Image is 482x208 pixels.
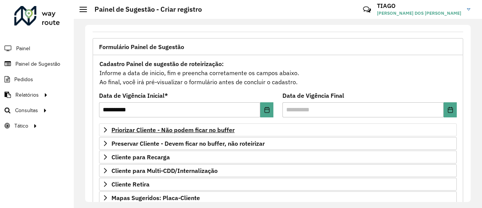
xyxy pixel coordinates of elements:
span: Consultas [15,106,38,114]
span: Priorizar Cliente - Não podem ficar no buffer [111,127,235,133]
a: Cliente para Multi-CDD/Internalização [99,164,457,177]
label: Data de Vigência Final [282,91,344,100]
label: Data de Vigência Inicial [99,91,168,100]
button: Choose Date [260,102,273,117]
button: Choose Date [444,102,457,117]
span: Relatórios [15,91,39,99]
span: Painel de Sugestão [15,60,60,68]
a: Contato Rápido [359,2,375,18]
h3: TIAGO [377,2,461,9]
span: Mapas Sugeridos: Placa-Cliente [111,195,200,201]
a: Cliente para Recarga [99,151,457,163]
a: Mapas Sugeridos: Placa-Cliente [99,191,457,204]
h2: Painel de Sugestão - Criar registro [87,5,202,14]
span: Painel [16,45,30,52]
strong: Cadastro Painel de sugestão de roteirização: [99,60,224,68]
span: Preservar Cliente - Devem ficar no buffer, não roteirizar [111,140,265,146]
a: Priorizar Cliente - Não podem ficar no buffer [99,123,457,136]
span: Cliente para Multi-CDD/Internalização [111,168,218,174]
div: Informe a data de inicio, fim e preencha corretamente os campos abaixo. Ao final, você irá pré-vi... [99,59,457,87]
span: [PERSON_NAME] DOS [PERSON_NAME] [377,10,461,17]
span: Pedidos [14,75,33,83]
span: Cliente para Recarga [111,154,170,160]
span: Formulário Painel de Sugestão [99,44,184,50]
span: Cliente Retira [111,181,149,187]
span: Tático [14,122,28,130]
a: Cliente Retira [99,178,457,191]
a: Preservar Cliente - Devem ficar no buffer, não roteirizar [99,137,457,150]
